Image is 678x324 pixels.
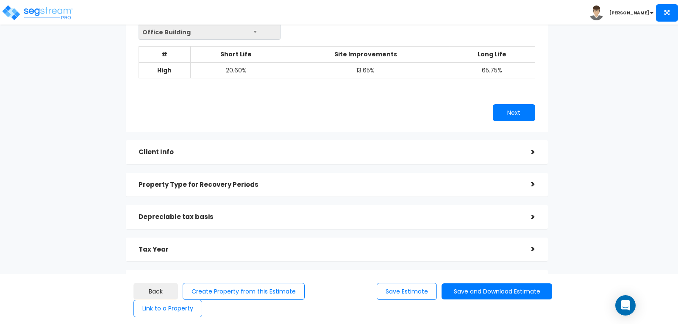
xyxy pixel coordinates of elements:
[139,47,190,63] th: #
[133,283,178,300] button: Back
[139,213,518,221] h5: Depreciable tax basis
[377,283,437,300] button: Save Estimate
[139,246,518,253] h5: Tax Year
[1,4,73,21] img: logo_pro_r.png
[518,146,535,159] div: >
[139,24,280,40] span: Office Building
[449,62,535,78] td: 65.75%
[449,47,535,63] th: Long Life
[190,47,282,63] th: Short Life
[442,283,552,300] button: Save and Download Estimate
[615,295,636,316] div: Open Intercom Messenger
[139,181,518,188] h5: Property Type for Recovery Periods
[518,210,535,224] div: >
[282,47,449,63] th: Site Improvements
[609,10,649,16] b: [PERSON_NAME]
[133,300,202,317] button: Link to a Property
[183,283,305,300] button: Create Property from this Estimate
[589,6,604,20] img: avatar.png
[157,66,172,75] b: High
[282,62,449,78] td: 13.65%
[190,62,282,78] td: 20.60%
[139,149,518,156] h5: Client Info
[139,24,281,40] span: Office Building
[518,178,535,191] div: >
[493,104,535,121] button: Next
[518,243,535,256] div: >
